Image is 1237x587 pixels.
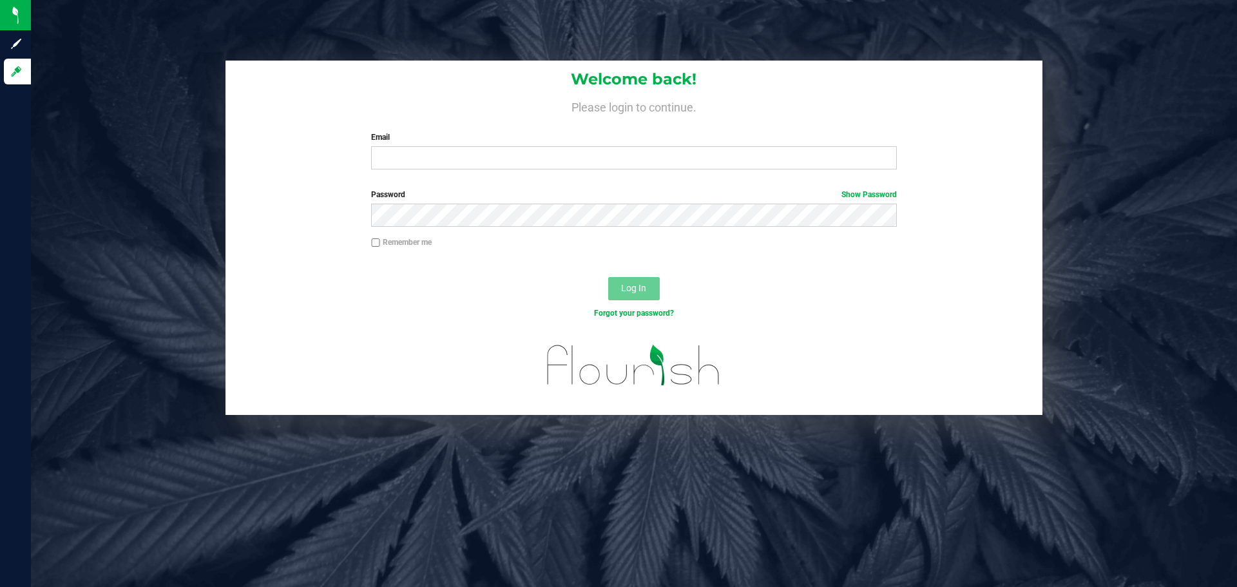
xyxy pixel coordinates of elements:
[608,277,660,300] button: Log In
[371,190,405,199] span: Password
[225,71,1042,88] h1: Welcome back!
[532,332,736,398] img: flourish_logo.svg
[594,309,674,318] a: Forgot your password?
[10,37,23,50] inline-svg: Sign up
[371,236,432,248] label: Remember me
[621,283,646,293] span: Log In
[10,65,23,78] inline-svg: Log in
[371,238,380,247] input: Remember me
[841,190,897,199] a: Show Password
[225,98,1042,113] h4: Please login to continue.
[371,131,896,143] label: Email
